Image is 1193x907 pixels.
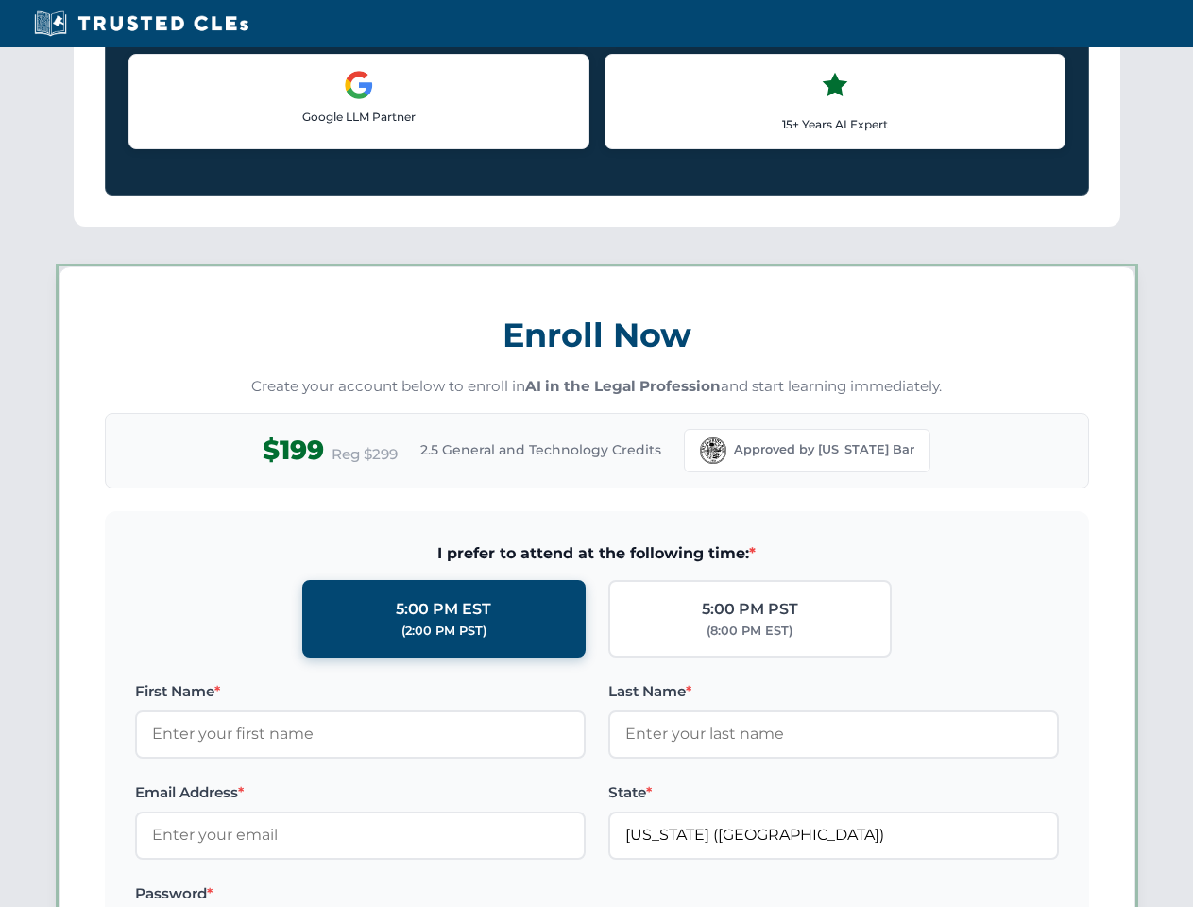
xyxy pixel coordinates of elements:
div: 5:00 PM EST [396,597,491,622]
label: First Name [135,680,586,703]
span: Approved by [US_STATE] Bar [734,440,914,459]
label: Password [135,882,586,905]
h3: Enroll Now [105,305,1089,365]
input: Enter your email [135,812,586,859]
p: Create your account below to enroll in and start learning immediately. [105,376,1089,398]
strong: AI in the Legal Profession [525,377,721,395]
span: 2.5 General and Technology Credits [420,439,661,460]
div: (2:00 PM PST) [401,622,486,641]
img: Florida Bar [700,437,726,464]
input: Enter your first name [135,710,586,758]
img: Trusted CLEs [28,9,254,38]
label: Email Address [135,781,586,804]
input: Florida (FL) [608,812,1059,859]
span: Reg $299 [332,443,398,466]
img: Google [344,70,374,100]
span: I prefer to attend at the following time: [135,541,1059,566]
p: Google LLM Partner [145,108,573,126]
p: 15+ Years AI Expert [621,115,1049,133]
span: $199 [263,429,324,471]
div: (8:00 PM EST) [707,622,792,641]
div: 5:00 PM PST [702,597,798,622]
label: State [608,781,1059,804]
input: Enter your last name [608,710,1059,758]
label: Last Name [608,680,1059,703]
